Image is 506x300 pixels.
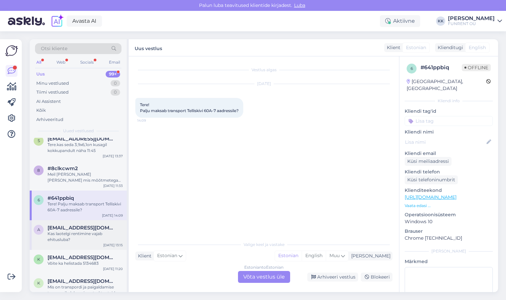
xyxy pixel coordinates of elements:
a: [PERSON_NAME]FUNRENT OÜ [448,16,502,26]
p: Chrome [TECHNICAL_ID] [405,235,493,242]
div: Kõik [36,107,46,114]
p: Kliendi email [405,150,493,157]
span: kailikann90@gmail.com [48,278,116,284]
div: Mis on transpordi ja paigaldamise tasu, meil oleks vaja antud tooteid 25.10 Anija mõisa, kell 10:00 [48,284,123,296]
input: Lisa nimi [405,138,485,146]
div: Email [108,58,121,67]
div: [DATE] 14:09 [102,213,123,218]
div: All [35,58,43,67]
div: [DATE] 13:37 [103,154,123,159]
div: [DATE] [135,81,392,87]
input: Lisa tag [405,116,493,126]
span: 14:09 [137,118,162,123]
div: Arhiveeri vestlus [307,273,358,282]
span: 6 [411,66,413,71]
div: Küsi telefoninumbrit [405,175,458,184]
div: 99+ [106,71,120,77]
span: k [37,257,40,262]
div: Kliendi info [405,98,493,104]
div: Blokeeri [361,273,392,282]
div: Klient [135,253,152,259]
div: # 641ppbiq [421,64,462,72]
p: Kliendi telefon [405,168,493,175]
label: Uus vestlus [135,43,162,52]
div: FUNRENT OÜ [448,21,495,26]
span: k [37,281,40,285]
span: kapteni.talu@gmail.com [48,255,116,260]
div: KK [436,16,445,26]
span: s [38,138,40,143]
span: 6 [38,197,40,202]
div: [DATE] 13:15 [103,243,123,248]
div: Estonian to Estonian [244,264,284,270]
span: Muu [329,253,340,258]
div: Tiimi vestlused [36,89,69,96]
span: #641ppbiq [48,195,74,201]
p: Operatsioonisüsteem [405,211,493,218]
span: aina@ecofertis.eu [48,225,116,231]
div: Web [55,58,67,67]
a: [URL][DOMAIN_NAME] [405,194,456,200]
p: Brauser [405,228,493,235]
span: Luba [292,2,307,8]
span: Offline [462,64,491,71]
a: Avasta AI [67,15,102,27]
span: soomea@hot.ee [48,136,116,142]
span: Uued vestlused [63,128,94,134]
div: Küsi meiliaadressi [405,157,452,166]
div: 0 [111,80,120,87]
p: Kliendi tag'id [405,108,493,115]
div: Minu vestlused [36,80,69,87]
p: Kliendi nimi [405,129,493,135]
span: a [37,227,40,232]
div: 0 [111,89,120,96]
div: Arhiveeritud [36,116,63,123]
div: Socials [79,58,95,67]
span: 8 [37,168,40,173]
div: [PERSON_NAME] [349,253,390,259]
div: Klient [384,44,400,51]
p: Klienditeekond [405,187,493,194]
div: English [302,251,326,261]
div: [PERSON_NAME] [405,248,493,254]
div: Estonian [275,251,302,261]
span: English [469,44,486,51]
span: Estonian [406,44,426,51]
div: [DATE] 11:33 [103,183,123,188]
div: Meil [PERSON_NAME] [PERSON_NAME] mis mõõtmetega on ADJ kokkupandav [PERSON_NAME]. Täpsemalt mis o... [48,171,123,183]
span: Tere! Palju maksab transport Telliskivi 60A-7 aadressile? [140,102,239,113]
p: Märkmed [405,258,493,265]
div: Aktiivne [380,15,420,27]
div: Valige keel ja vastake [135,242,392,248]
div: Uus [36,71,45,77]
div: [DATE] 11:20 [103,266,123,271]
div: Võite ka helistada 5134683 [48,260,123,266]
div: Klienditugi [435,44,463,51]
p: Windows 10 [405,218,493,225]
img: explore-ai [50,14,64,28]
span: Otsi kliente [41,45,67,52]
div: Tere.kas seda 3,9x6,1on kusagil kokkupandult näha 11:45 [48,142,123,154]
div: [GEOGRAPHIC_DATA], [GEOGRAPHIC_DATA] [407,78,486,92]
div: [PERSON_NAME] [448,16,495,21]
span: Estonian [157,252,177,259]
div: Kas laotelgi rentimine vajab ehitusluba? [48,231,123,243]
div: Võta vestlus üle [238,271,290,283]
span: #8clkcwm2 [48,165,78,171]
img: Askly Logo [5,45,18,57]
div: Vestlus algas [135,67,392,73]
p: Vaata edasi ... [405,203,493,209]
div: AI Assistent [36,98,61,105]
div: Tere! Palju maksab transport Telliskivi 60A-7 aadressile? [48,201,123,213]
